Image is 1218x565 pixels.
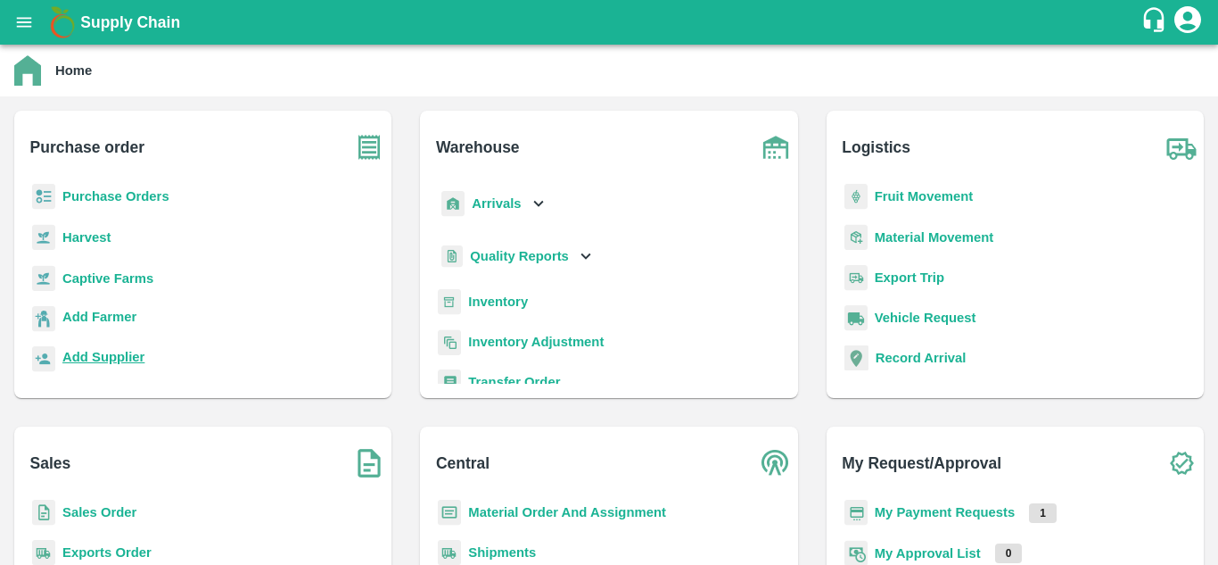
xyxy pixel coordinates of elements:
[468,545,536,560] a: Shipments
[62,350,144,364] b: Add Supplier
[468,335,604,349] a: Inventory Adjustment
[438,289,461,315] img: whInventory
[1159,125,1204,170] img: truck
[438,184,548,224] div: Arrivals
[80,10,1140,35] a: Supply Chain
[55,63,92,78] b: Home
[875,189,974,204] a: Fruit Movement
[441,245,463,268] img: qualityReport
[62,347,144,371] a: Add Supplier
[438,238,596,275] div: Quality Reports
[347,441,391,486] img: soSales
[468,375,560,389] a: Transfer Order
[875,311,976,325] a: Vehicle Request
[844,345,868,370] img: recordArrival
[844,265,868,291] img: delivery
[844,224,868,251] img: material
[844,184,868,210] img: fruit
[438,329,461,355] img: inventory
[876,351,967,365] a: Record Arrival
[62,545,152,560] a: Exports Order
[753,441,798,486] img: central
[472,196,521,211] b: Arrivals
[32,500,55,526] img: sales
[30,451,71,476] b: Sales
[875,546,981,561] a: My Approval List
[842,135,910,160] b: Logistics
[62,189,169,204] a: Purchase Orders
[32,306,55,332] img: farmer
[62,271,153,286] a: Captive Farms
[62,310,136,324] b: Add Farmer
[844,305,868,331] img: vehicle
[32,224,55,251] img: harvest
[753,125,798,170] img: warehouse
[1172,4,1204,41] div: account of current user
[995,544,1023,563] p: 0
[62,307,136,331] a: Add Farmer
[80,13,180,31] b: Supply Chain
[468,505,666,519] a: Material Order And Assignment
[30,135,144,160] b: Purchase order
[438,370,461,395] img: whTransfer
[32,346,55,372] img: supplier
[4,2,45,43] button: open drawer
[436,135,520,160] b: Warehouse
[438,500,461,526] img: centralMaterial
[1140,6,1172,38] div: customer-support
[842,451,1001,476] b: My Request/Approval
[347,125,391,170] img: purchase
[32,184,55,210] img: reciept
[875,270,944,285] a: Export Trip
[1029,503,1057,523] p: 1
[45,4,80,40] img: logo
[441,191,465,217] img: whArrival
[468,295,528,309] a: Inventory
[62,505,136,519] a: Sales Order
[844,500,868,526] img: payment
[875,230,994,245] a: Material Movement
[436,451,490,476] b: Central
[470,249,569,263] b: Quality Reports
[1159,441,1204,486] img: check
[62,230,111,245] a: Harvest
[875,505,1016,519] a: My Payment Requests
[14,55,41,86] img: home
[32,265,55,292] img: harvest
